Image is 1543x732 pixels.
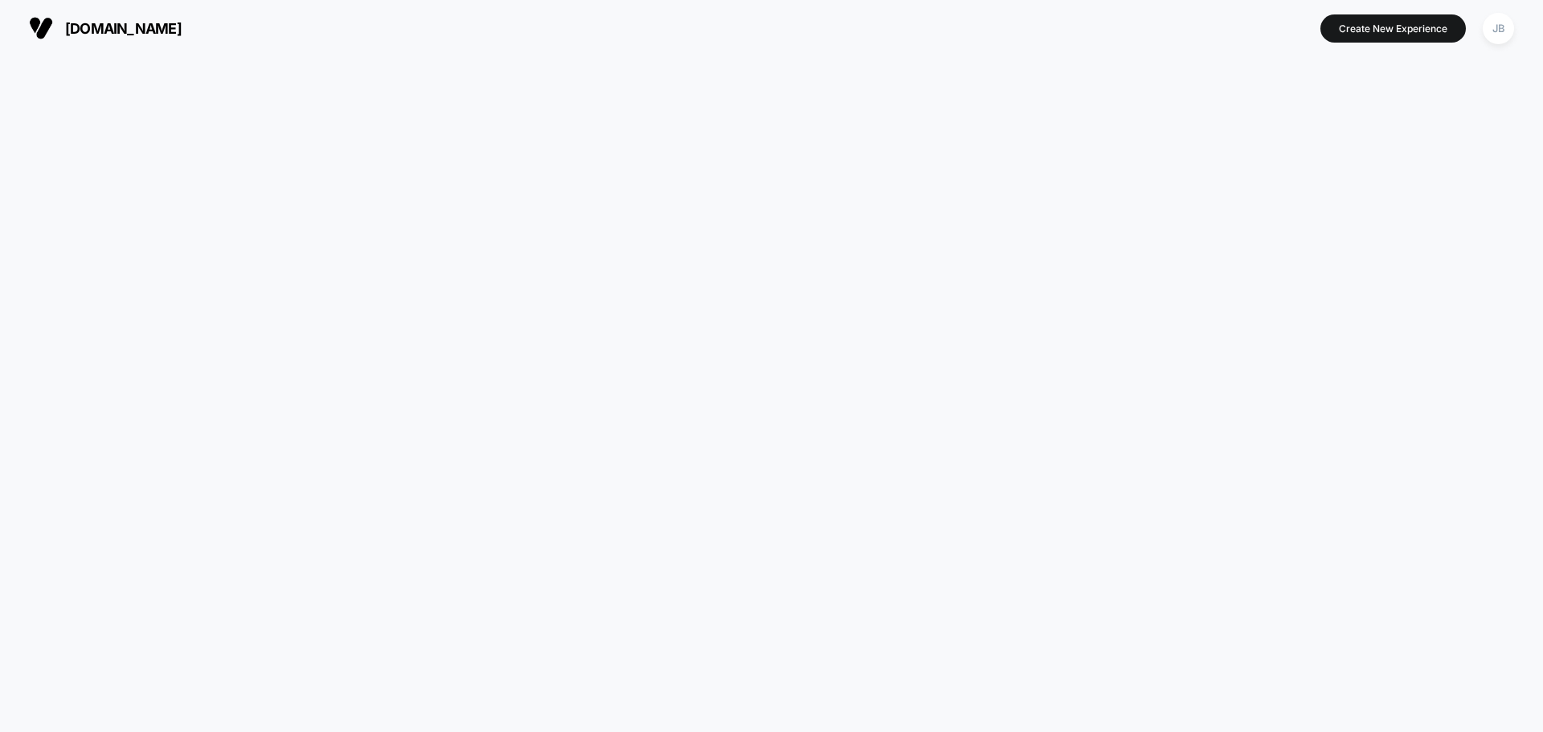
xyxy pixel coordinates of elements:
button: Create New Experience [1320,14,1466,43]
img: Visually logo [29,16,53,40]
div: JB [1483,13,1514,44]
button: [DOMAIN_NAME] [24,15,186,41]
button: JB [1478,12,1519,45]
span: [DOMAIN_NAME] [65,20,182,37]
